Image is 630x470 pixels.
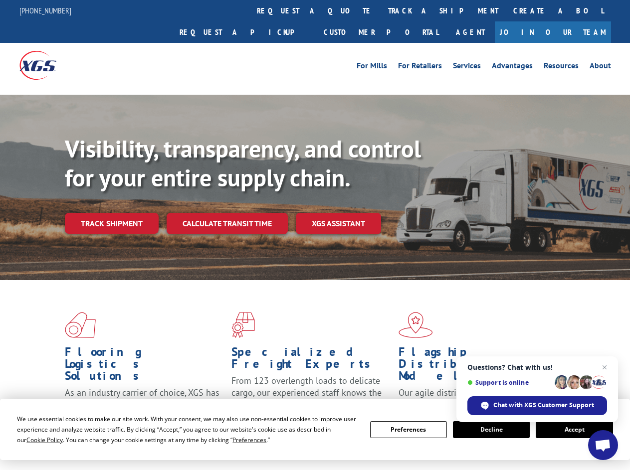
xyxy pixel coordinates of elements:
[19,5,71,15] a: [PHONE_NUMBER]
[65,312,96,338] img: xgs-icon-total-supply-chain-intelligence-red
[588,430,618,460] div: Open chat
[467,396,607,415] div: Chat with XGS Customer Support
[296,213,381,234] a: XGS ASSISTANT
[467,363,607,371] span: Questions? Chat with us!
[399,346,558,387] h1: Flagship Distribution Model
[370,421,447,438] button: Preferences
[398,62,442,73] a: For Retailers
[399,387,555,422] span: Our agile distribution network gives you nationwide inventory management on demand.
[65,387,219,422] span: As an industry carrier of choice, XGS has brought innovation and dedication to flooring logistics...
[453,421,530,438] button: Decline
[493,401,594,410] span: Chat with XGS Customer Support
[231,312,255,338] img: xgs-icon-focused-on-flooring-red
[467,379,551,386] span: Support is online
[492,62,533,73] a: Advantages
[232,436,266,444] span: Preferences
[172,21,316,43] a: Request a pickup
[65,346,224,387] h1: Flooring Logistics Solutions
[495,21,611,43] a: Join Our Team
[167,213,288,234] a: Calculate transit time
[65,213,159,234] a: Track shipment
[65,133,421,193] b: Visibility, transparency, and control for your entire supply chain.
[599,361,611,373] span: Close chat
[453,62,481,73] a: Services
[446,21,495,43] a: Agent
[357,62,387,73] a: For Mills
[399,312,433,338] img: xgs-icon-flagship-distribution-model-red
[536,421,613,438] button: Accept
[17,414,358,445] div: We use essential cookies to make our site work. With your consent, we may also use non-essential ...
[26,436,63,444] span: Cookie Policy
[316,21,446,43] a: Customer Portal
[231,346,391,375] h1: Specialized Freight Experts
[544,62,579,73] a: Resources
[590,62,611,73] a: About
[231,375,391,419] p: From 123 overlength loads to delicate cargo, our experienced staff knows the best way to move you...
